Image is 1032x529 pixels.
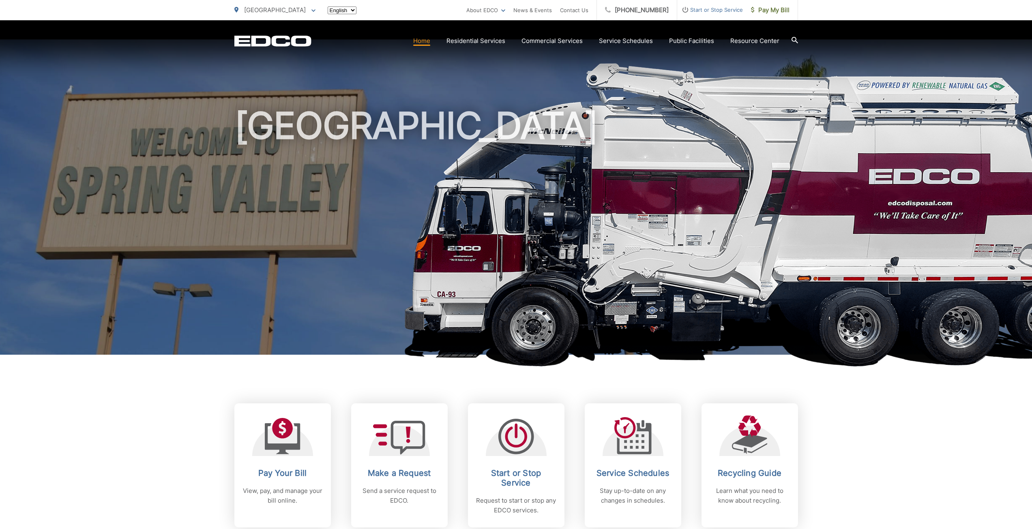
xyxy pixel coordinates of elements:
[476,468,556,488] h2: Start or Stop Service
[593,486,673,505] p: Stay up-to-date on any changes in schedules.
[234,35,311,47] a: EDCD logo. Return to the homepage.
[710,468,790,478] h2: Recycling Guide
[244,6,306,14] span: [GEOGRAPHIC_DATA]
[359,468,440,478] h2: Make a Request
[351,403,448,527] a: Make a Request Send a service request to EDCO.
[328,6,356,14] select: Select a language
[599,36,653,46] a: Service Schedules
[446,36,505,46] a: Residential Services
[513,5,552,15] a: News & Events
[521,36,583,46] a: Commercial Services
[242,486,323,505] p: View, pay, and manage your bill online.
[702,403,798,527] a: Recycling Guide Learn what you need to know about recycling.
[585,403,681,527] a: Service Schedules Stay up-to-date on any changes in schedules.
[466,5,505,15] a: About EDCO
[413,36,430,46] a: Home
[560,5,588,15] a: Contact Us
[710,486,790,505] p: Learn what you need to know about recycling.
[476,496,556,515] p: Request to start or stop any EDCO services.
[242,468,323,478] h2: Pay Your Bill
[593,468,673,478] h2: Service Schedules
[234,403,331,527] a: Pay Your Bill View, pay, and manage your bill online.
[751,5,790,15] span: Pay My Bill
[359,486,440,505] p: Send a service request to EDCO.
[669,36,714,46] a: Public Facilities
[234,105,798,362] h1: [GEOGRAPHIC_DATA]
[730,36,779,46] a: Resource Center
